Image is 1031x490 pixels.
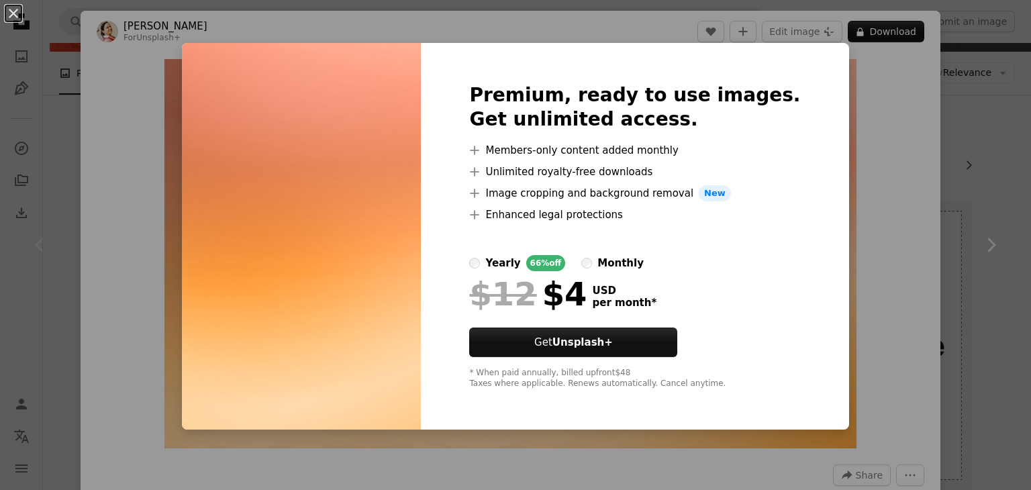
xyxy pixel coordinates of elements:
div: 66% off [526,255,566,271]
span: per month * [592,297,656,309]
span: USD [592,285,656,297]
strong: Unsplash+ [552,336,613,348]
div: * When paid annually, billed upfront $48 Taxes where applicable. Renews automatically. Cancel any... [469,368,800,389]
li: Image cropping and background removal [469,185,800,201]
div: $4 [469,277,587,311]
input: monthly [581,258,592,268]
li: Members-only content added monthly [469,142,800,158]
h2: Premium, ready to use images. Get unlimited access. [469,83,800,132]
div: yearly [485,255,520,271]
input: yearly66%off [469,258,480,268]
div: monthly [597,255,644,271]
li: Unlimited royalty-free downloads [469,164,800,180]
li: Enhanced legal protections [469,207,800,223]
img: premium_photo-1701534008693-0eee0632d47a [182,43,421,430]
button: GetUnsplash+ [469,328,677,357]
span: New [699,185,731,201]
span: $12 [469,277,536,311]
